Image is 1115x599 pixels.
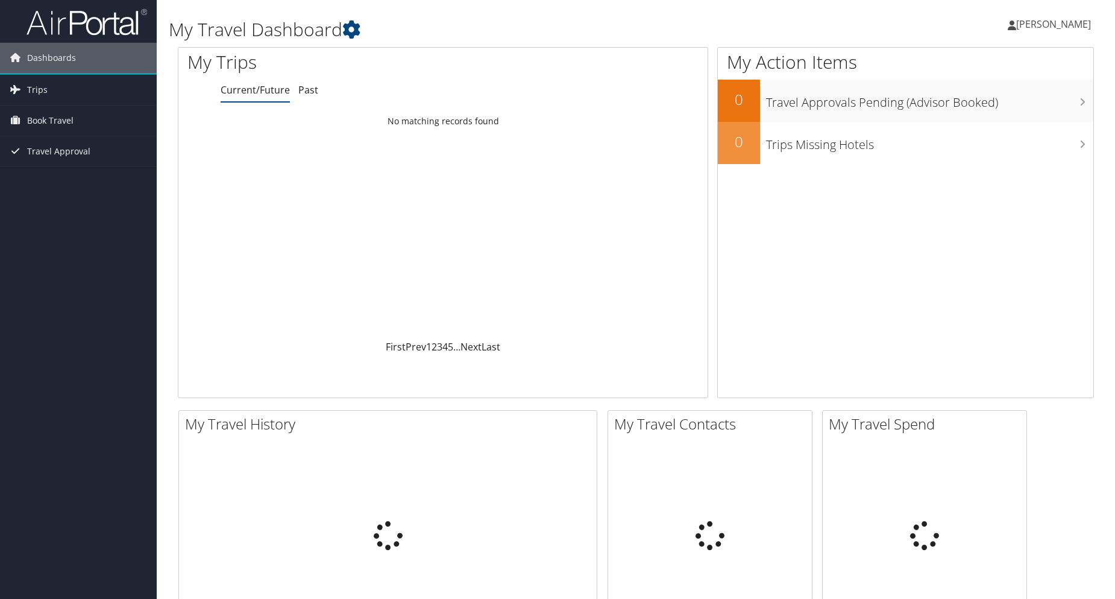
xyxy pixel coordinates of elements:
h2: My Travel Spend [829,414,1026,434]
img: airportal-logo.png [27,8,147,36]
td: No matching records found [178,110,708,132]
span: Book Travel [27,106,74,136]
span: … [453,340,460,353]
h3: Travel Approvals Pending (Advisor Booked) [766,88,1093,111]
a: 0Travel Approvals Pending (Advisor Booked) [718,80,1093,122]
a: 4 [442,340,448,353]
a: Next [460,340,482,353]
a: Prev [406,340,426,353]
span: Dashboards [27,43,76,73]
span: Trips [27,75,48,105]
a: 2 [432,340,437,353]
h3: Trips Missing Hotels [766,130,1093,153]
h2: 0 [718,132,760,152]
span: Travel Approval [27,136,90,166]
a: 5 [448,340,453,353]
a: 0Trips Missing Hotels [718,122,1093,164]
a: First [386,340,406,353]
h2: 0 [718,89,760,110]
h1: My Travel Dashboard [169,17,791,42]
a: Past [298,83,318,97]
a: 3 [437,340,442,353]
span: [PERSON_NAME] [1016,17,1091,31]
a: Last [482,340,500,353]
h2: My Travel Contacts [614,414,812,434]
h2: My Travel History [185,414,597,434]
a: Current/Future [221,83,290,97]
h1: My Action Items [718,49,1093,75]
a: [PERSON_NAME] [1008,6,1103,42]
h1: My Trips [187,49,478,75]
a: 1 [426,340,432,353]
